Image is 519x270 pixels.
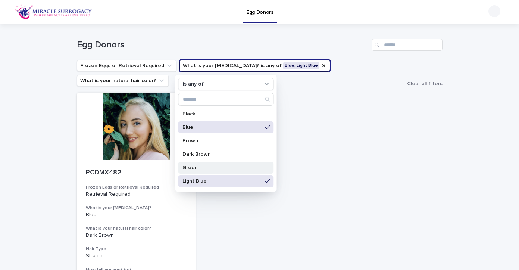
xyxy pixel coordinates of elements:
[182,125,262,130] p: Blue
[86,169,187,177] p: PCDMX482
[15,4,92,19] img: OiFFDOGZQuirLhrlO1ag
[182,152,262,157] p: Dark Brown
[372,39,443,51] input: Search
[77,60,176,72] button: Frozen Eggs or Retrieval Required
[401,81,443,86] button: Clear all filters
[77,75,169,87] button: What is your natural hair color?
[77,40,369,50] h1: Egg Donors
[86,226,187,232] h3: What is your natural hair color?
[407,81,443,86] span: Clear all filters
[86,205,187,211] h3: What is your [MEDICAL_DATA]?
[86,212,187,218] p: Blue
[86,253,187,259] p: Straight
[86,246,187,252] h3: Hair Type
[182,165,262,170] p: Green
[182,111,262,117] p: Black
[178,93,273,106] div: Search
[86,184,187,190] h3: Frozen Eggs or Retrieval Required
[183,81,204,87] p: is any of
[86,191,187,198] p: Retrieval Required
[182,138,262,143] p: Brown
[182,179,262,184] p: Light Blue
[179,60,330,72] button: What is your eye color?
[178,93,273,105] input: Search
[86,232,187,239] p: Dark Brown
